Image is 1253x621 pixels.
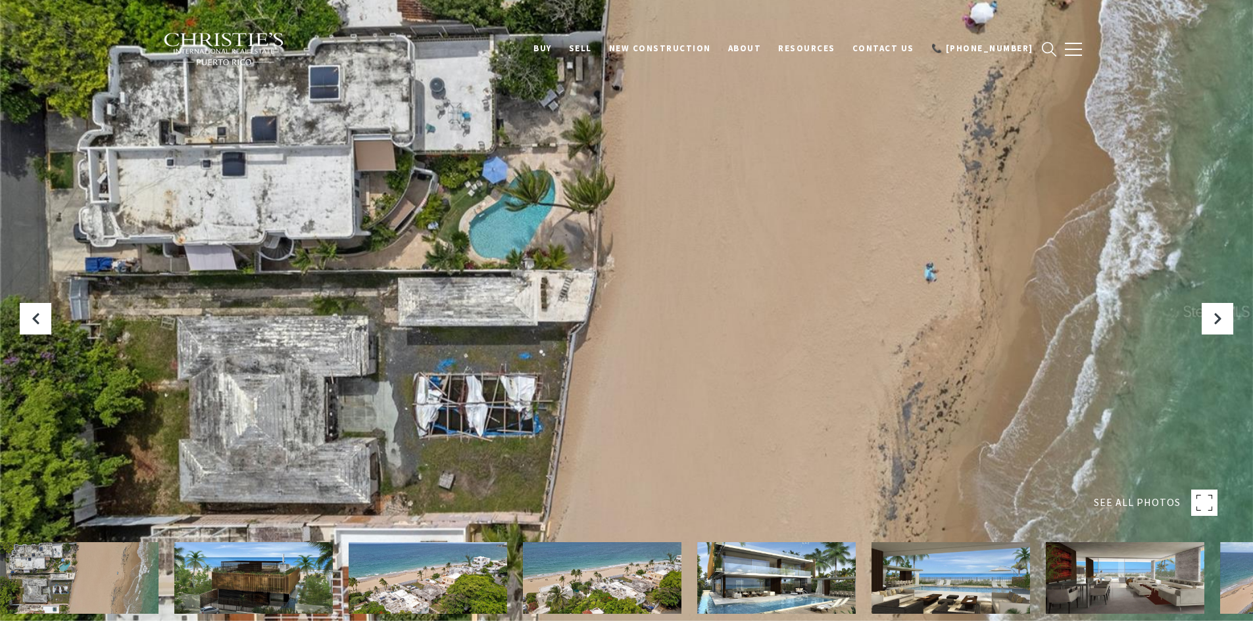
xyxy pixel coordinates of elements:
[163,32,285,66] img: Christie's International Real Estate black text logo
[525,36,560,61] a: BUY
[720,36,770,61] a: About
[697,542,856,614] img: 2021 CALLE ITALIA
[770,36,844,61] a: Resources
[1094,494,1181,511] span: SEE ALL PHOTOS
[872,542,1030,614] img: 2021 CALLE ITALIA
[349,542,507,614] img: 2021 CALLE ITALIA
[931,43,1033,54] span: 📞 [PHONE_NUMBER]
[523,542,681,614] img: 2021 CALLE ITALIA
[560,36,601,61] a: SELL
[601,36,720,61] a: New Construction
[1046,542,1204,614] img: 2021 CALLE ITALIA
[923,36,1042,61] a: 📞 [PHONE_NUMBER]
[852,43,914,54] span: Contact Us
[174,542,333,614] img: 2021 CALLE ITALIA
[609,43,711,54] span: New Construction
